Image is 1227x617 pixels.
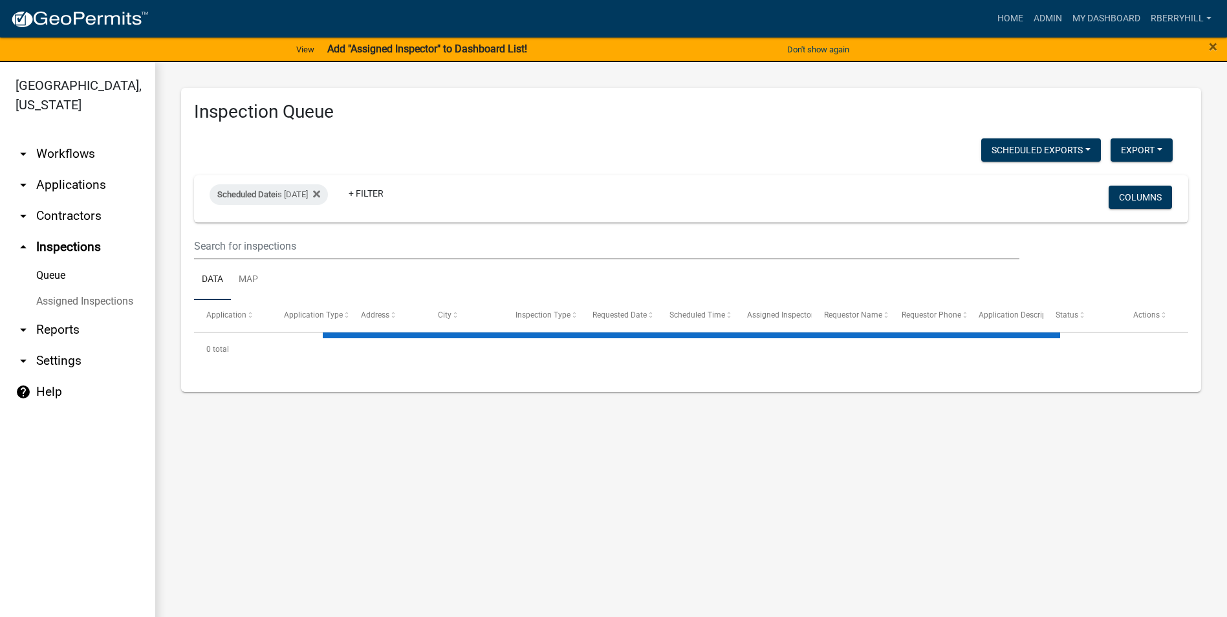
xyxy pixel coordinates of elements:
[812,300,889,331] datatable-header-cell: Requestor Name
[217,189,276,199] span: Scheduled Date
[16,177,31,193] i: arrow_drop_down
[824,310,882,319] span: Requestor Name
[210,184,328,205] div: is [DATE]
[1067,6,1146,31] a: My Dashboard
[1111,138,1173,162] button: Export
[889,300,966,331] datatable-header-cell: Requestor Phone
[503,300,580,331] datatable-header-cell: Inspection Type
[966,300,1043,331] datatable-header-cell: Application Description
[992,6,1028,31] a: Home
[231,259,266,301] a: Map
[669,310,725,319] span: Scheduled Time
[1028,6,1067,31] a: Admin
[516,310,570,319] span: Inspection Type
[1043,300,1120,331] datatable-header-cell: Status
[902,310,961,319] span: Requestor Phone
[194,333,1188,365] div: 0 total
[1209,39,1217,54] button: Close
[426,300,503,331] datatable-header-cell: City
[438,310,451,319] span: City
[1133,310,1160,319] span: Actions
[194,300,271,331] datatable-header-cell: Application
[1109,186,1172,209] button: Columns
[747,310,814,319] span: Assigned Inspector
[338,182,394,205] a: + Filter
[16,146,31,162] i: arrow_drop_down
[580,300,657,331] datatable-header-cell: Requested Date
[1209,38,1217,56] span: ×
[16,384,31,400] i: help
[1056,310,1078,319] span: Status
[16,353,31,369] i: arrow_drop_down
[16,208,31,224] i: arrow_drop_down
[735,300,812,331] datatable-header-cell: Assigned Inspector
[206,310,246,319] span: Application
[592,310,647,319] span: Requested Date
[782,39,854,60] button: Don't show again
[194,259,231,301] a: Data
[981,138,1101,162] button: Scheduled Exports
[1146,6,1217,31] a: rberryhill
[271,300,348,331] datatable-header-cell: Application Type
[361,310,389,319] span: Address
[284,310,343,319] span: Application Type
[194,101,1188,123] h3: Inspection Queue
[657,300,734,331] datatable-header-cell: Scheduled Time
[291,39,320,60] a: View
[327,43,527,55] strong: Add "Assigned Inspector" to Dashboard List!
[16,322,31,338] i: arrow_drop_down
[979,310,1060,319] span: Application Description
[16,239,31,255] i: arrow_drop_up
[349,300,426,331] datatable-header-cell: Address
[1121,300,1198,331] datatable-header-cell: Actions
[194,233,1019,259] input: Search for inspections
